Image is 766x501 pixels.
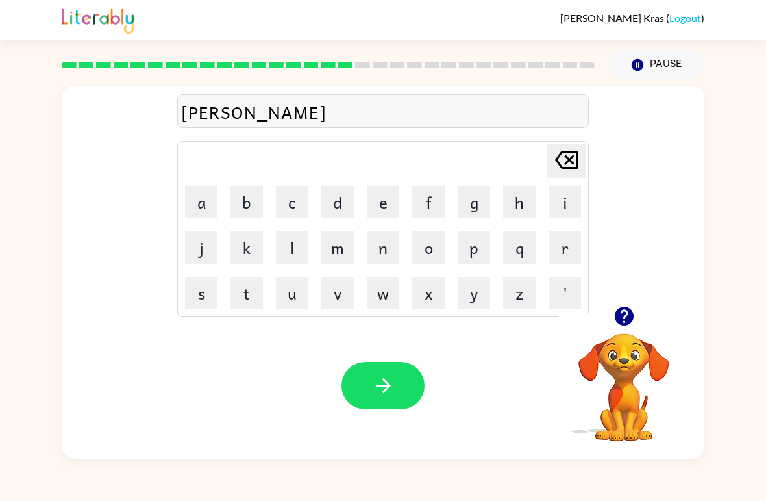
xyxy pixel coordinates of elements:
[560,12,666,24] span: [PERSON_NAME] Kras
[367,186,399,218] button: e
[610,50,704,80] button: Pause
[503,186,536,218] button: h
[458,231,490,264] button: p
[503,277,536,309] button: z
[321,277,354,309] button: v
[185,231,217,264] button: j
[276,231,308,264] button: l
[412,186,445,218] button: f
[367,277,399,309] button: w
[549,277,581,309] button: '
[367,231,399,264] button: n
[185,277,217,309] button: s
[549,231,581,264] button: r
[458,186,490,218] button: g
[276,186,308,218] button: c
[458,277,490,309] button: y
[230,277,263,309] button: t
[559,313,689,443] video: Your browser must support playing .mp4 files to use Literably. Please try using another browser.
[560,12,704,24] div: ( )
[549,186,581,218] button: i
[62,5,134,34] img: Literably
[230,231,263,264] button: k
[412,231,445,264] button: o
[181,98,585,125] div: [PERSON_NAME]
[321,231,354,264] button: m
[321,186,354,218] button: d
[230,186,263,218] button: b
[185,186,217,218] button: a
[412,277,445,309] button: x
[503,231,536,264] button: q
[669,12,701,24] a: Logout
[276,277,308,309] button: u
